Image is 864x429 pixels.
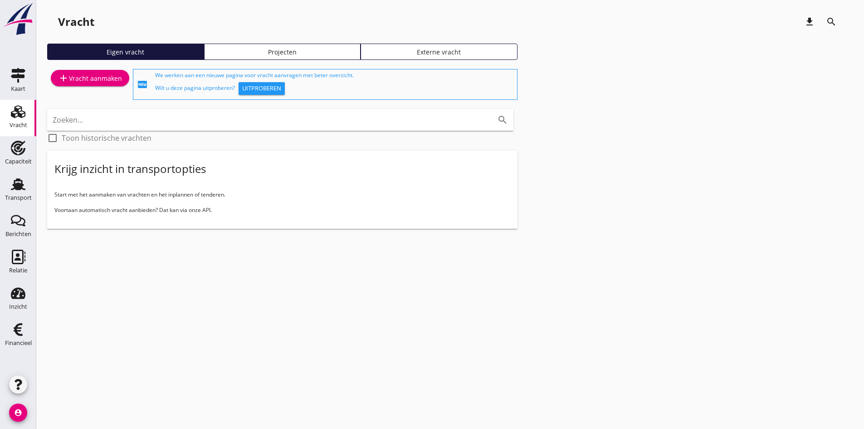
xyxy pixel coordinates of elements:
div: Krijg inzicht in transportopties [54,162,206,176]
div: Relatie [9,267,27,273]
label: Toon historische vrachten [62,133,151,143]
div: Vracht aanmaken [58,73,122,84]
div: Kaart [11,86,25,92]
input: Zoeken... [53,113,483,127]
div: Projecten [208,47,357,57]
a: Eigen vracht [47,44,204,60]
div: Externe vracht [365,47,513,57]
a: Projecten [204,44,361,60]
div: Berichten [5,231,31,237]
i: fiber_new [137,79,148,90]
p: Start met het aanmaken van vrachten en het inplannen of tenderen. [54,191,510,199]
p: Voortaan automatisch vracht aanbieden? Dat kan via onze API. [54,206,510,214]
i: add [58,73,69,84]
div: Eigen vracht [51,47,200,57]
div: Vracht [58,15,94,29]
i: download [804,16,815,27]
img: logo-small.a267ee39.svg [2,2,34,36]
div: Uitproberen [242,84,281,93]
i: search [826,16,837,27]
i: account_circle [9,404,27,422]
a: Vracht aanmaken [51,70,129,86]
div: Inzicht [9,304,27,310]
div: Transport [5,195,32,201]
div: Financieel [5,340,32,346]
i: search [497,114,508,125]
a: Externe vracht [361,44,517,60]
div: We werken aan een nieuwe pagina voor vracht aanvragen met beter overzicht. Wilt u deze pagina uit... [155,71,513,98]
div: Capaciteit [5,158,32,164]
button: Uitproberen [239,82,285,95]
div: Vracht [10,122,27,128]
